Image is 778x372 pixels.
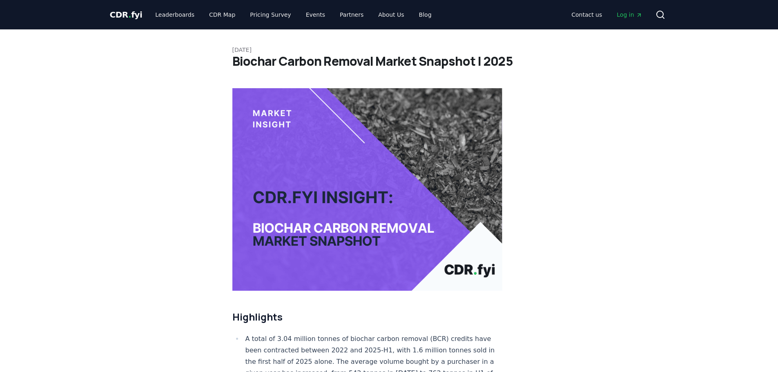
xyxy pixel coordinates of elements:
[372,7,410,22] a: About Us
[565,7,649,22] nav: Main
[232,54,546,69] h1: Biochar Carbon Removal Market Snapshot | 2025
[232,310,503,323] h2: Highlights
[149,7,201,22] a: Leaderboards
[232,46,546,54] p: [DATE]
[232,88,503,291] img: blog post image
[110,10,143,20] span: CDR fyi
[243,7,297,22] a: Pricing Survey
[110,9,143,20] a: CDR.fyi
[299,7,332,22] a: Events
[149,7,438,22] nav: Main
[412,7,438,22] a: Blog
[565,7,609,22] a: Contact us
[128,10,131,20] span: .
[617,11,642,19] span: Log in
[203,7,242,22] a: CDR Map
[333,7,370,22] a: Partners
[610,7,649,22] a: Log in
